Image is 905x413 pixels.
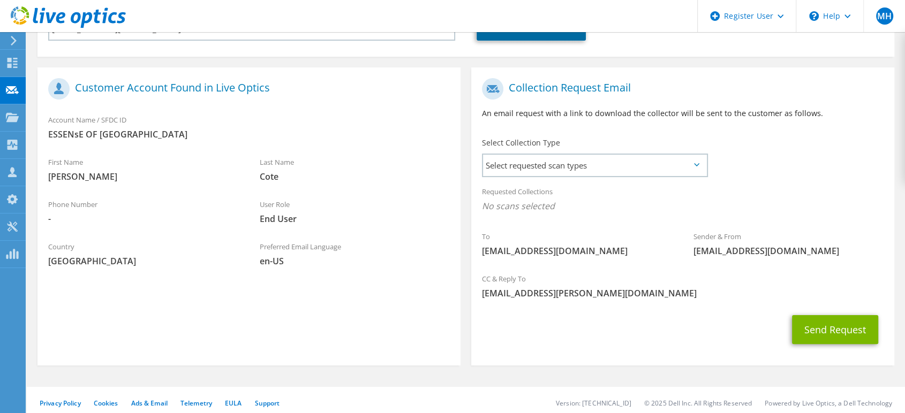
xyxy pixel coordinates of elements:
span: [EMAIL_ADDRESS][DOMAIN_NAME] [482,245,672,257]
div: First Name [37,151,249,188]
span: - [48,213,238,225]
h1: Collection Request Email [482,78,878,100]
span: Select requested scan types [483,155,706,176]
span: [GEOGRAPHIC_DATA] [48,255,238,267]
div: Country [37,235,249,272]
span: Cote [260,171,450,182]
div: Phone Number [37,193,249,230]
label: Select Collection Type [482,137,560,148]
li: Version: [TECHNICAL_ID] [556,399,631,408]
div: Requested Collections [471,180,894,220]
span: en-US [260,255,450,267]
button: Send Request [792,315,878,344]
div: Sender & From [683,225,894,262]
li: © 2025 Dell Inc. All Rights Reserved [644,399,752,408]
a: Telemetry [180,399,212,408]
a: EULA [225,399,242,408]
svg: \n [809,11,819,21]
div: To [471,225,683,262]
a: Privacy Policy [40,399,81,408]
span: MH [876,7,893,25]
span: [PERSON_NAME] [48,171,238,182]
p: An email request with a link to download the collector will be sent to the customer as follows. [482,108,884,119]
a: Support [254,399,280,408]
h1: Customer Account Found in Live Optics [48,78,444,100]
li: Powered by Live Optics, a Dell Technology [765,399,892,408]
span: [EMAIL_ADDRESS][DOMAIN_NAME] [693,245,884,257]
span: No scans selected [482,200,884,212]
div: Last Name [249,151,461,188]
a: Ads & Email [131,399,168,408]
span: ESSENsE OF [GEOGRAPHIC_DATA] [48,128,450,140]
span: [EMAIL_ADDRESS][PERSON_NAME][DOMAIN_NAME] [482,287,884,299]
div: User Role [249,193,461,230]
a: Cookies [94,399,118,408]
span: End User [260,213,450,225]
div: CC & Reply To [471,267,894,304]
div: Preferred Email Language [249,235,461,272]
div: Account Name / SFDC ID [37,109,461,146]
